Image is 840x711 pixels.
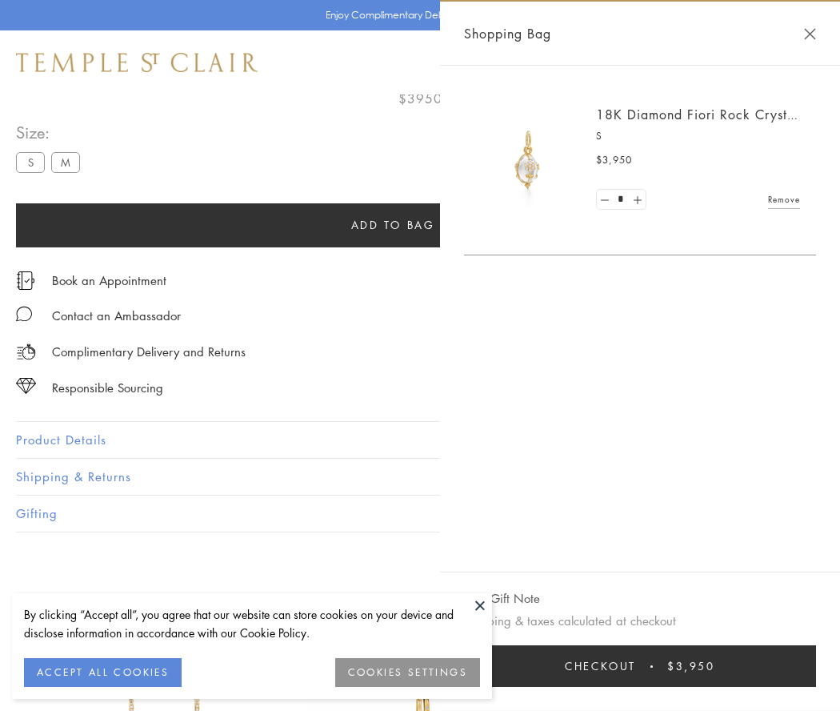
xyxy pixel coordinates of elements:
img: icon_sourcing.svg [16,378,36,394]
button: Close Shopping Bag [804,28,816,40]
span: Checkout [565,657,636,675]
button: Add to bag [16,203,770,247]
img: P51889-E11FIORI [480,112,576,208]
img: icon_appointment.svg [16,271,35,290]
button: ACCEPT ALL COOKIES [24,658,182,687]
span: Add to bag [351,216,435,234]
span: $3,950 [596,152,632,168]
button: Product Details [16,422,824,458]
img: MessageIcon-01_2.svg [16,306,32,322]
a: Set quantity to 0 [597,190,613,210]
label: M [51,152,80,172]
button: Gifting [16,496,824,532]
p: S [596,128,800,144]
img: Temple St. Clair [16,53,258,72]
button: Checkout $3,950 [464,645,816,687]
span: Shopping Bag [464,23,551,44]
label: S [16,152,45,172]
a: Book an Appointment [52,271,166,289]
p: Complimentary Delivery and Returns [52,342,246,362]
img: icon_delivery.svg [16,342,36,362]
a: Remove [768,191,800,208]
span: Size: [16,119,86,146]
button: Add Gift Note [464,588,540,609]
span: $3950 [398,88,442,109]
a: Set quantity to 2 [629,190,645,210]
button: COOKIES SETTINGS [335,658,480,687]
h3: You May Also Like [40,589,800,615]
p: Shipping & taxes calculated at checkout [464,611,816,631]
div: Responsible Sourcing [52,378,163,398]
button: Shipping & Returns [16,459,824,495]
div: Contact an Ambassador [52,306,181,326]
p: Enjoy Complimentary Delivery & Returns [326,7,507,23]
span: $3,950 [667,657,715,675]
div: By clicking “Accept all”, you agree that our website can store cookies on your device and disclos... [24,605,480,642]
